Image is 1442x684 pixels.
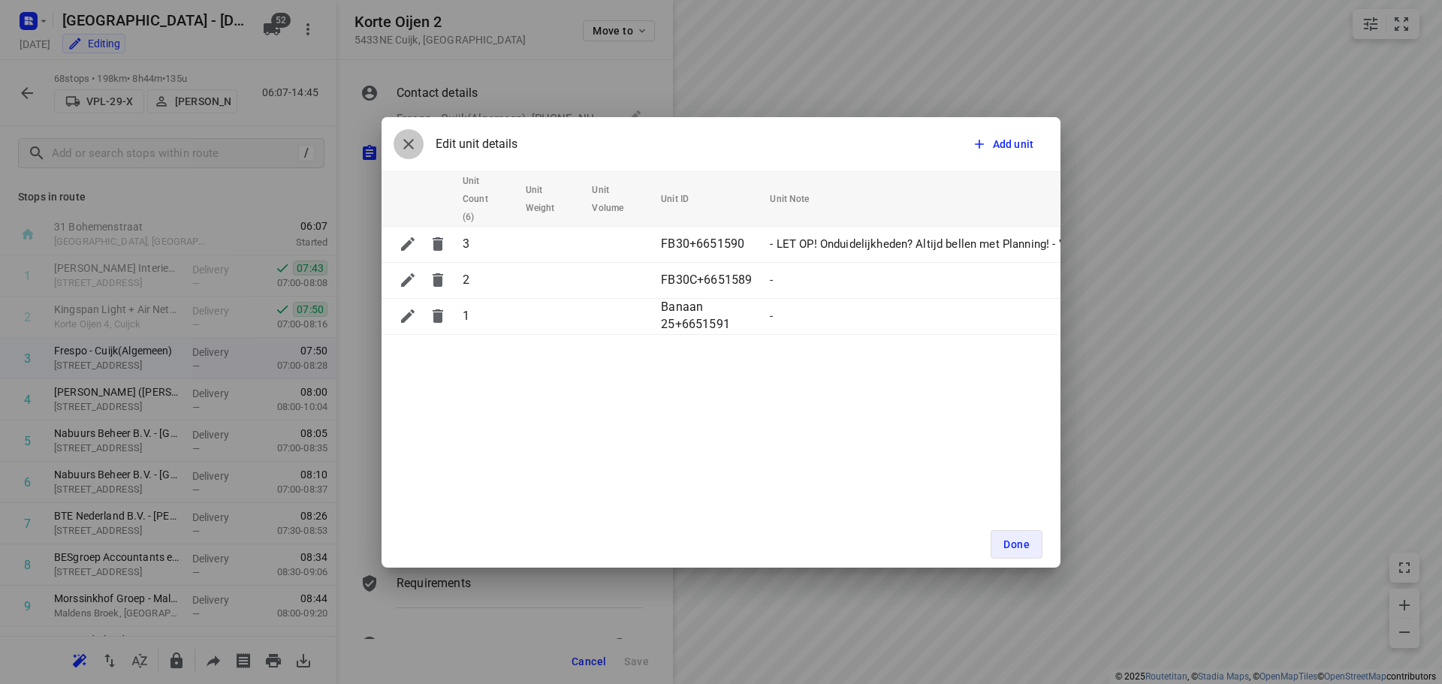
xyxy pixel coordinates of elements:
[993,137,1033,152] span: Add unit
[655,298,764,334] td: Banaan 25+6651591
[393,301,423,331] button: Edit
[423,229,453,259] button: Delete
[423,301,453,331] button: Delete
[423,265,453,295] button: Delete
[655,262,764,298] td: FB30C+6651589
[393,229,423,259] button: Edit
[457,262,520,298] td: 2
[770,190,828,208] span: Unit Note
[526,181,575,217] span: Unit Weight
[966,131,1042,158] button: Add unit
[661,190,708,208] span: Unit ID
[655,226,764,262] td: FB30+6651590
[592,181,643,217] span: Unit Volume
[394,129,517,159] div: Edit unit details
[1003,538,1030,550] span: Done
[457,298,520,334] td: 1
[991,530,1042,559] button: Done
[463,172,508,226] span: Unit Count (6)
[457,226,520,262] td: 3
[393,265,423,295] button: Edit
